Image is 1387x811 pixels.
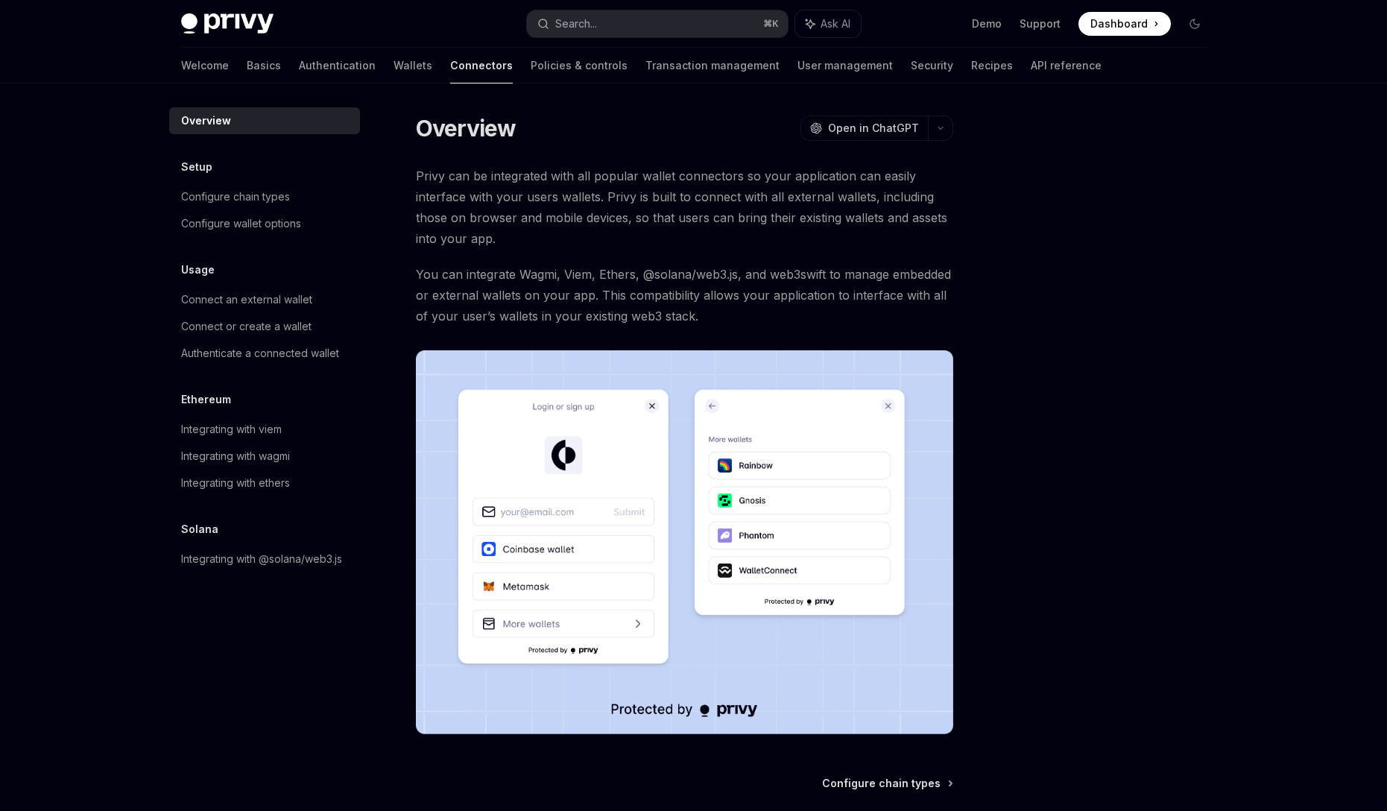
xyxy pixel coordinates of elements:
[169,340,360,367] a: Authenticate a connected wallet
[181,112,231,130] div: Overview
[169,183,360,210] a: Configure chain types
[169,107,360,134] a: Overview
[181,188,290,206] div: Configure chain types
[394,48,432,83] a: Wallets
[181,13,274,34] img: dark logo
[1183,12,1207,36] button: Toggle dark mode
[181,261,215,279] h5: Usage
[416,115,516,142] h1: Overview
[416,165,953,249] span: Privy can be integrated with all popular wallet connectors so your application can easily interfa...
[911,48,953,83] a: Security
[822,776,952,791] a: Configure chain types
[181,344,339,362] div: Authenticate a connected wallet
[971,48,1013,83] a: Recipes
[169,443,360,470] a: Integrating with wagmi
[972,16,1002,31] a: Demo
[181,474,290,492] div: Integrating with ethers
[181,447,290,465] div: Integrating with wagmi
[797,48,893,83] a: User management
[828,121,919,136] span: Open in ChatGPT
[169,470,360,496] a: Integrating with ethers
[531,48,628,83] a: Policies & controls
[1078,12,1171,36] a: Dashboard
[800,116,928,141] button: Open in ChatGPT
[299,48,376,83] a: Authentication
[181,158,212,176] h5: Setup
[181,420,282,438] div: Integrating with viem
[555,15,597,33] div: Search...
[1090,16,1148,31] span: Dashboard
[181,291,312,309] div: Connect an external wallet
[181,520,218,538] h5: Solana
[821,16,850,31] span: Ask AI
[416,264,953,326] span: You can integrate Wagmi, Viem, Ethers, @solana/web3.js, and web3swift to manage embedded or exter...
[181,391,231,408] h5: Ethereum
[181,550,342,568] div: Integrating with @solana/web3.js
[181,215,301,233] div: Configure wallet options
[169,546,360,572] a: Integrating with @solana/web3.js
[247,48,281,83] a: Basics
[795,10,861,37] button: Ask AI
[822,776,941,791] span: Configure chain types
[416,350,953,734] img: Connectors3
[763,18,779,30] span: ⌘ K
[169,313,360,340] a: Connect or create a wallet
[645,48,780,83] a: Transaction management
[169,286,360,313] a: Connect an external wallet
[450,48,513,83] a: Connectors
[527,10,788,37] button: Search...⌘K
[1020,16,1061,31] a: Support
[169,416,360,443] a: Integrating with viem
[169,210,360,237] a: Configure wallet options
[181,48,229,83] a: Welcome
[181,318,312,335] div: Connect or create a wallet
[1031,48,1102,83] a: API reference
